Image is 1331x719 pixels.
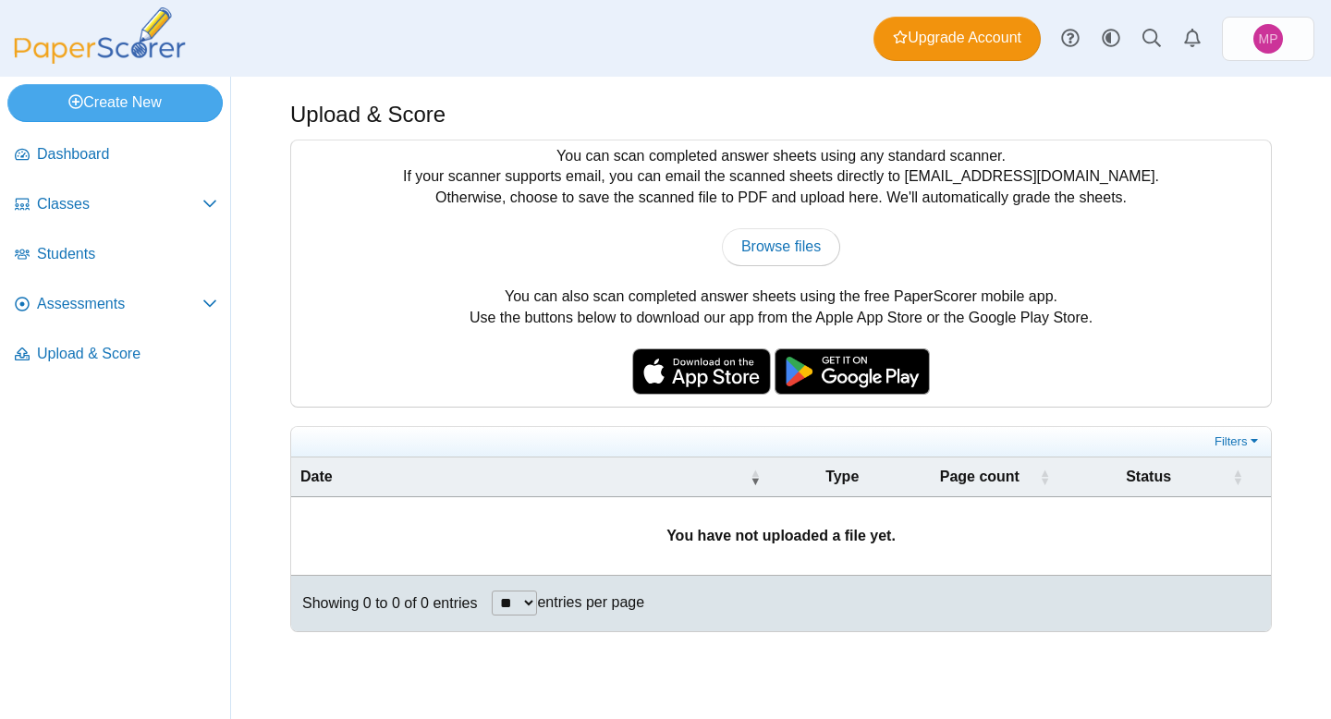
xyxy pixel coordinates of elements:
[775,348,930,395] img: google-play-badge.png
[873,17,1041,61] a: Upgrade Account
[37,144,217,165] span: Dashboard
[7,333,225,377] a: Upload & Score
[537,594,644,610] label: entries per page
[741,238,821,254] span: Browse files
[291,576,477,631] div: Showing 0 to 0 of 0 entries
[1253,24,1283,54] span: Maya Price
[7,7,192,64] img: PaperScorer
[1222,17,1314,61] a: Maya Price
[779,467,905,487] span: Type
[37,244,217,264] span: Students
[291,140,1271,407] div: You can scan completed answer sheets using any standard scanner. If your scanner supports email, ...
[7,133,225,177] a: Dashboard
[7,84,223,121] a: Create New
[1068,467,1228,487] span: Status
[7,233,225,277] a: Students
[1039,468,1050,486] span: Page count : Activate to sort
[290,99,446,130] h1: Upload & Score
[1232,468,1243,486] span: Status : Activate to sort
[923,467,1035,487] span: Page count
[37,344,217,364] span: Upload & Score
[37,294,202,314] span: Assessments
[7,183,225,227] a: Classes
[632,348,771,395] img: apple-store-badge.svg
[722,228,840,265] a: Browse files
[750,468,761,486] span: Date : Activate to remove sorting
[1259,32,1278,45] span: Maya Price
[893,28,1021,48] span: Upgrade Account
[7,283,225,327] a: Assessments
[1172,18,1213,59] a: Alerts
[37,194,202,214] span: Classes
[666,528,896,543] b: You have not uploaded a file yet.
[1210,433,1266,451] a: Filters
[300,467,746,487] span: Date
[7,51,192,67] a: PaperScorer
